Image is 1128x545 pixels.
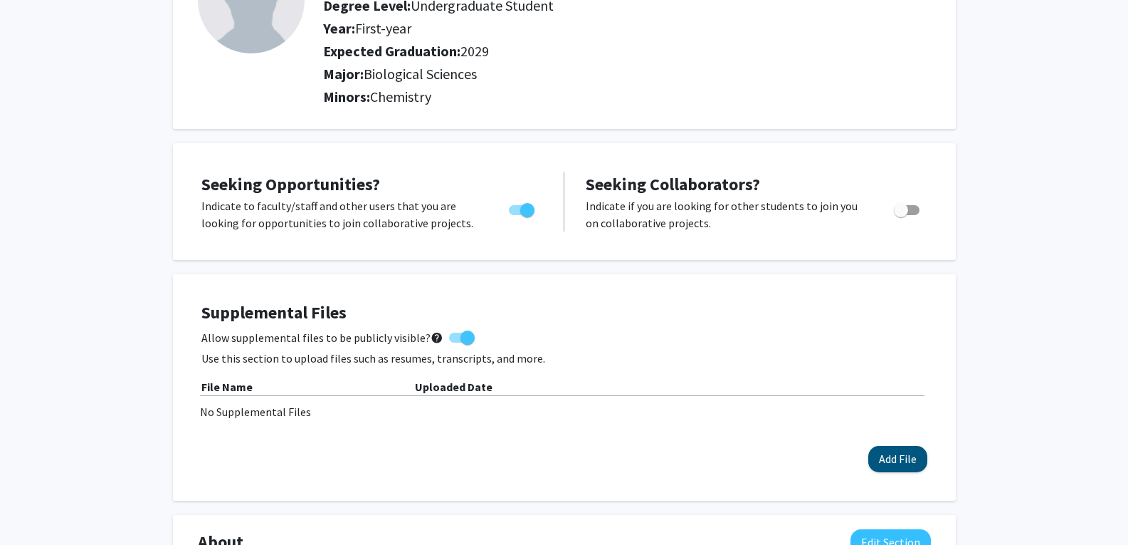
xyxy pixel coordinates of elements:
span: Allow supplemental files to be publicly visible? [201,329,443,346]
p: Use this section to upload files such as resumes, transcripts, and more. [201,350,927,367]
mat-icon: help [431,329,443,346]
span: Seeking Opportunities? [201,173,380,195]
span: First-year [355,19,411,37]
div: Toggle [503,197,542,219]
h2: Major: [323,66,930,83]
h2: Expected Graduation: [323,43,850,60]
h2: Minors: [323,88,930,105]
p: Indicate if you are looking for other students to join you on collaborative projects. [586,197,867,232]
span: 2029 [460,42,489,60]
span: Chemistry [370,88,431,105]
div: Toggle [888,197,927,219]
span: Seeking Collaborators? [586,173,760,195]
div: No Supplemental Files [200,403,929,420]
h2: Year: [323,20,850,37]
p: Indicate to faculty/staff and other users that you are looking for opportunities to join collabor... [201,197,482,232]
iframe: Chat [11,481,60,534]
span: Biological Sciences [364,65,477,83]
b: File Name [201,380,253,394]
button: Add File [868,446,927,472]
h4: Supplemental Files [201,303,927,323]
b: Uploaded Date [415,380,492,394]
